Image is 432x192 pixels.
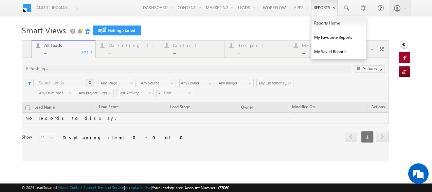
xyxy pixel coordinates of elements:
span: 77060 [219,185,229,190]
a: Acceptable Use [125,185,151,190]
a: My Saved Reports [311,45,366,59]
span: © 2025 LeadSquared | | | | | [22,185,229,191]
a: Contact Support [70,185,96,190]
a: About [59,185,69,190]
span: Client - indglobal1 (77060) [37,4,72,11]
a: Terms of Service [97,185,124,190]
span: Smart Views [22,25,66,35]
span: Your Leadsquared Account Number is [152,185,229,190]
a: My Favourite Reports [311,30,366,45]
a: Getting Started [93,26,141,35]
a: Reports Home [311,16,366,30]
